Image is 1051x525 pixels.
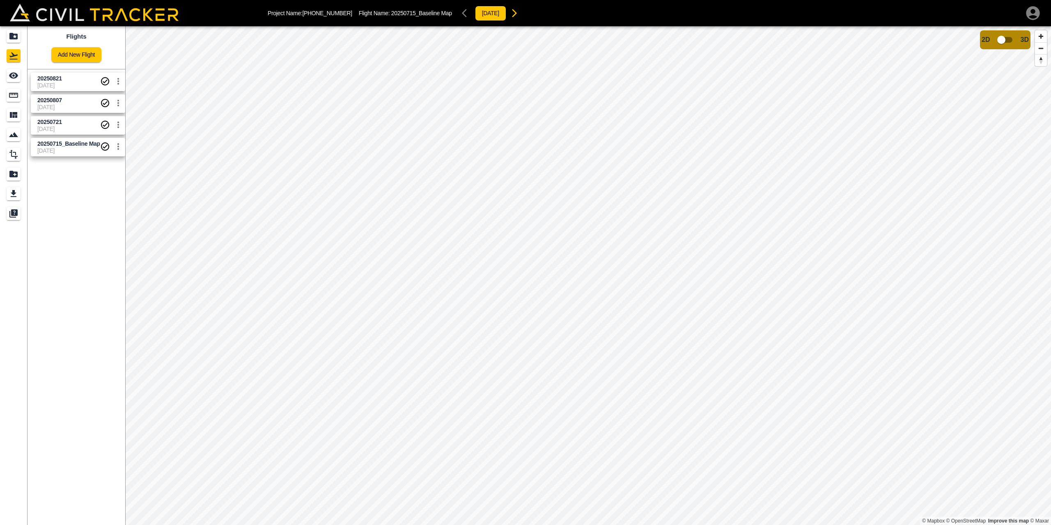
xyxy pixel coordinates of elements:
span: 20250715_Baseline Map [391,10,452,16]
canvas: Map [125,26,1051,525]
span: 2D [982,36,990,44]
button: [DATE] [475,6,506,21]
a: Maxar [1030,518,1049,524]
img: Civil Tracker [10,4,179,21]
button: Reset bearing to north [1035,54,1047,66]
a: Map feedback [988,518,1029,524]
button: Zoom in [1035,30,1047,42]
span: 3D [1021,36,1029,44]
p: Project Name: [PHONE_NUMBER] [268,10,352,16]
button: Zoom out [1035,42,1047,54]
p: Flight Name: [359,10,452,16]
a: Mapbox [922,518,945,524]
a: OpenStreetMap [946,518,986,524]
